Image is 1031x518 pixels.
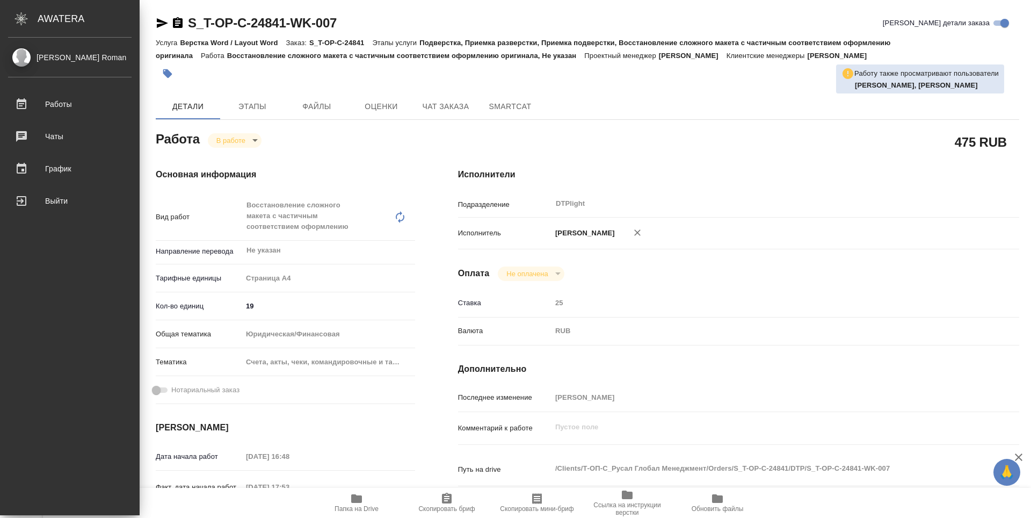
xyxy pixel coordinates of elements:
h4: Исполнители [458,168,1019,181]
div: Юридическая/Финансовая [242,325,415,343]
h4: Дополнительно [458,363,1019,376]
span: Скопировать бриф [418,505,475,513]
p: Работу также просматривают пользователи [854,68,999,79]
p: [PERSON_NAME] [807,52,875,60]
input: Пустое поле [242,479,336,495]
span: Оценки [355,100,407,113]
div: Страница А4 [242,269,415,287]
div: В работе [208,133,262,148]
button: Ссылка на инструкции верстки [582,488,672,518]
p: Подразделение [458,199,551,210]
span: Обновить файлы [692,505,744,513]
input: ✎ Введи что-нибудь [242,298,415,314]
div: [PERSON_NAME] Roman [8,52,132,63]
h4: Оплата [458,267,490,280]
p: Путь на drive [458,464,551,475]
p: Услуга [156,39,180,47]
span: Папка на Drive [335,505,379,513]
button: Добавить тэг [156,62,179,85]
a: Чаты [3,123,137,150]
a: S_T-OP-C-24841-WK-007 [188,16,337,30]
p: [PERSON_NAME] [659,52,727,60]
p: Направление перевода [156,246,242,257]
input: Пустое поле [551,295,972,311]
p: Ставка [458,298,551,308]
p: Тематика [156,357,242,368]
b: [PERSON_NAME], [PERSON_NAME] [855,81,978,89]
p: Дата начала работ [156,451,242,462]
div: График [8,161,132,177]
p: Кол-во единиц [156,301,242,312]
button: Не оплачена [503,269,551,278]
button: В работе [213,136,249,145]
p: Валюта [458,326,551,336]
a: Выйти [3,188,137,214]
p: Вид работ [156,212,242,222]
p: Факт. дата начала работ [156,482,242,493]
button: Скопировать мини-бриф [492,488,582,518]
input: Пустое поле [551,390,972,405]
div: Чаты [8,128,132,145]
span: 🙏 [998,461,1016,484]
p: Проектный менеджер [584,52,658,60]
button: Скопировать ссылку [171,17,184,30]
span: Детали [162,100,214,113]
a: График [3,155,137,182]
span: Ссылка на инструкции верстки [589,501,666,516]
div: AWATERA [38,8,140,30]
p: Заказ: [286,39,309,47]
input: Пустое поле [242,449,336,464]
div: Счета, акты, чеки, командировочные и таможенные документы [242,353,415,371]
a: Работы [3,91,137,118]
h4: Основная информация [156,168,415,181]
p: Комментарий к работе [458,423,551,434]
span: Этапы [227,100,278,113]
textarea: /Clients/Т-ОП-С_Русал Глобал Менеджмент/Orders/S_T-OP-C-24841/DTP/S_T-OP-C-24841-WK-007 [551,459,972,478]
p: Тарифные единицы [156,273,242,284]
button: Обновить файлы [672,488,763,518]
h4: [PERSON_NAME] [156,421,415,434]
h2: 475 RUB [955,133,1007,151]
h2: Работа [156,128,200,148]
p: Исполнитель [458,228,551,239]
p: Восстановление сложного макета с частичным соответствием оформлению оригинала, Не указан [227,52,585,60]
p: Общая тематика [156,329,242,340]
button: Скопировать бриф [402,488,492,518]
p: Ямковенко Вера, Малофеева Екатерина [855,80,999,91]
button: Удалить исполнителя [626,221,649,244]
span: SmartCat [484,100,536,113]
div: RUB [551,322,972,340]
div: Выйти [8,193,132,209]
p: [PERSON_NAME] [551,228,615,239]
p: Этапы услуги [372,39,419,47]
span: Нотариальный заказ [171,385,239,395]
span: Скопировать мини-бриф [500,505,573,513]
p: Работа [201,52,227,60]
span: [PERSON_NAME] детали заказа [883,18,990,28]
p: Последнее изменение [458,392,551,403]
p: Клиентские менеджеры [727,52,808,60]
div: Работы [8,96,132,112]
button: 🙏 [993,459,1020,486]
span: Чат заказа [420,100,471,113]
div: В работе [498,267,564,281]
p: S_T-OP-C-24841 [309,39,372,47]
p: Верстка Word / Layout Word [180,39,286,47]
button: Папка на Drive [311,488,402,518]
span: Файлы [291,100,343,113]
button: Скопировать ссылку для ЯМессенджера [156,17,169,30]
p: Подверстка, Приемка разверстки, Приемка подверстки, Восстановление сложного макета с частичным со... [156,39,891,60]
